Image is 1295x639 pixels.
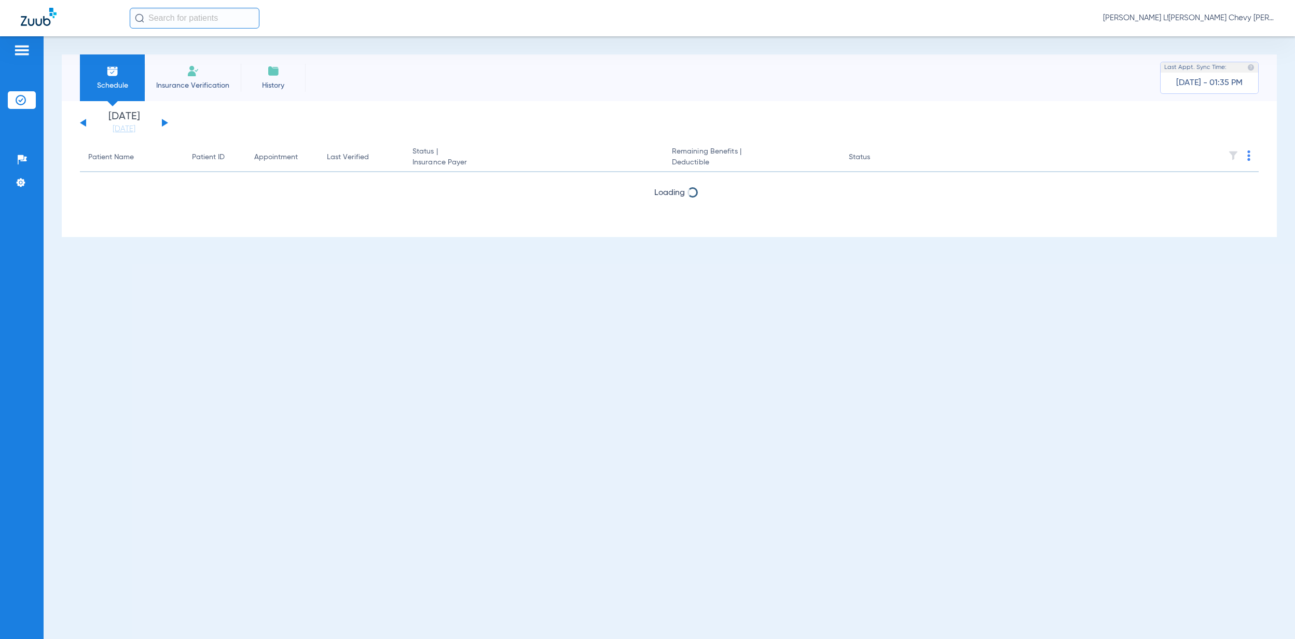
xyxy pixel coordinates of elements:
[1228,150,1238,161] img: filter.svg
[412,157,655,168] span: Insurance Payer
[327,152,369,163] div: Last Verified
[13,44,30,57] img: hamburger-icon
[93,124,155,134] a: [DATE]
[1247,150,1250,161] img: group-dot-blue.svg
[192,152,238,163] div: Patient ID
[841,143,911,172] th: Status
[88,152,175,163] div: Patient Name
[254,152,310,163] div: Appointment
[1103,13,1274,23] span: [PERSON_NAME] L![PERSON_NAME] Chevy [PERSON_NAME] DDS., INC.
[187,65,199,77] img: Manual Insurance Verification
[664,143,841,172] th: Remaining Benefits |
[192,152,225,163] div: Patient ID
[93,112,155,134] li: [DATE]
[88,152,134,163] div: Patient Name
[267,65,280,77] img: History
[21,8,57,26] img: Zuub Logo
[1247,64,1255,71] img: last sync help info
[88,80,137,91] span: Schedule
[130,8,259,29] input: Search for patients
[404,143,664,172] th: Status |
[327,152,396,163] div: Last Verified
[135,13,144,23] img: Search Icon
[249,80,298,91] span: History
[106,65,119,77] img: Schedule
[153,80,233,91] span: Insurance Verification
[672,157,832,168] span: Deductible
[654,189,685,197] span: Loading
[1176,78,1243,88] span: [DATE] - 01:35 PM
[1164,62,1227,73] span: Last Appt. Sync Time:
[254,152,298,163] div: Appointment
